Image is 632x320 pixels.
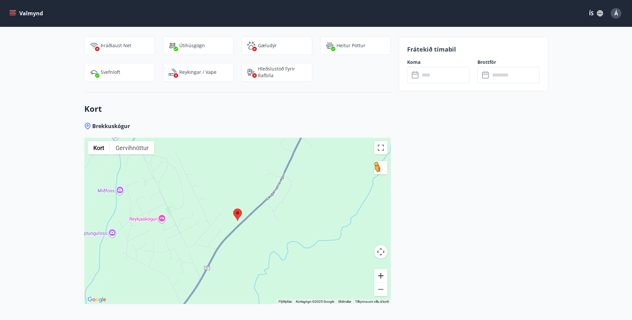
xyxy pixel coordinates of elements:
[338,300,351,303] a: Skilmálar (opnast í nýjum flipa)
[179,42,205,49] p: Útihúsgögn
[374,283,387,296] button: Minnka
[279,299,292,304] button: Flýtilyklar
[247,68,255,76] img: nH7E6Gw2rvWFb8XaSdRp44dhkQaj4PJkOoRYItBQ.svg
[608,5,624,21] button: Á
[179,69,217,76] p: Reykingar / Vape
[258,66,307,79] p: Hleðslustöð fyrir rafbíla
[614,10,618,17] span: Á
[247,42,255,50] img: pxcaIm5dSOV3FS4whs1soiYWTwFQvksT25a9J10C.svg
[90,42,98,50] img: HJRyFFsYp6qjeUYhR4dAD8CaCEsnIFYZ05miwXoh.svg
[374,161,387,174] button: Dragðu Þránd á kortið til að opna Street View
[8,7,46,19] button: menu
[86,295,108,304] a: Opna þetta svæði í Google-kortum (opnar nýjan glugga)
[407,45,540,54] p: Frátekið tímabil
[101,42,131,49] p: Þráðlaust net
[336,42,365,49] p: Heitur pottur
[374,269,387,282] button: Stækka
[258,42,277,49] p: Gæludýr
[86,295,108,304] img: Google
[169,68,177,76] img: QNIUl6Cv9L9rHgMXwuzGLuiJOj7RKqxk9mBFPqjq.svg
[296,300,334,303] span: Kortagögn ©2025 Google
[477,59,540,66] label: Brottför
[90,68,98,76] img: dbi0fcnBYsvu4k1gcwMltnZT9svnGSyCOUrTI4hU.svg
[88,141,110,154] button: Birta götukort
[326,42,334,50] img: h89QDIuHlAdpqTriuIvuEWkTH976fOgBEOOeu1mi.svg
[407,59,469,66] label: Koma
[374,245,387,258] button: Myndavélarstýringar korts
[585,7,607,19] button: ÍS
[169,42,177,50] img: zl1QXYWpuXQflmynrNOhYvHk3MCGPnvF2zCJrr1J.svg
[92,122,130,130] span: Brekkuskógur
[374,141,387,154] button: Breyta yfirsýn á öllum skjánum
[84,103,391,114] h3: Kort
[110,141,154,154] button: Sýna myndefni úr gervihnetti
[355,300,389,303] a: Tilkynna um villu á korti
[101,69,120,76] p: Svefnloft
